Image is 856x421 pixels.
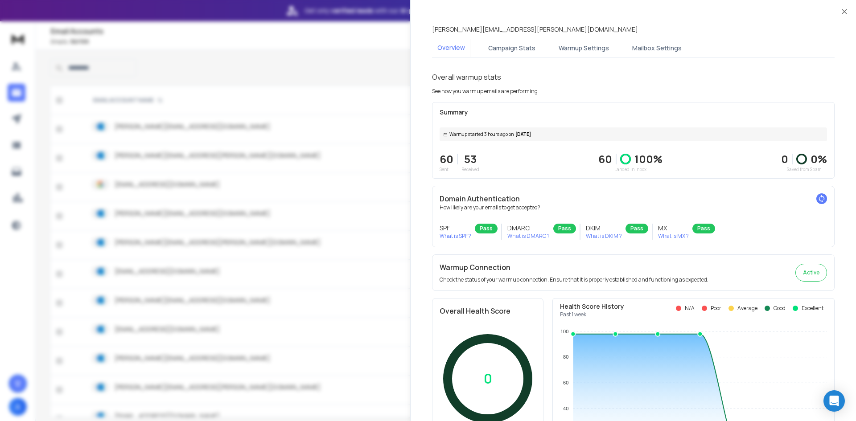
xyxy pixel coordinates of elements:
[598,166,663,173] p: Landed in Inbox
[598,152,612,166] p: 60
[781,151,788,166] strong: 0
[553,224,576,233] div: Pass
[432,25,638,34] p: [PERSON_NAME][EMAIL_ADDRESS][PERSON_NAME][DOMAIN_NAME]
[563,406,568,411] tspan: 40
[658,224,689,233] h3: MX
[627,38,687,58] button: Mailbox Settings
[475,224,498,233] div: Pass
[440,204,827,211] p: How likely are your emails to get accepted?
[461,166,479,173] p: Received
[484,371,492,387] p: 0
[449,131,514,138] span: Warmup started 3 hours ago on
[781,166,827,173] p: Saved from Spam
[586,233,622,240] p: What is DKIM ?
[440,233,471,240] p: What is SPF ?
[483,38,541,58] button: Campaign Stats
[774,305,786,312] p: Good
[658,233,689,240] p: What is MX ?
[811,152,827,166] p: 0 %
[432,38,470,58] button: Overview
[440,166,453,173] p: Sent
[560,329,568,334] tspan: 100
[440,127,827,141] div: [DATE]
[440,152,453,166] p: 60
[626,224,648,233] div: Pass
[823,390,845,412] div: Open Intercom Messenger
[440,276,708,283] p: Check the status of your warmup connection. Ensure that it is properly established and functionin...
[802,305,823,312] p: Excellent
[586,224,622,233] h3: DKIM
[563,354,568,360] tspan: 80
[440,224,471,233] h3: SPF
[795,264,827,282] button: Active
[692,224,715,233] div: Pass
[461,152,479,166] p: 53
[440,108,827,117] p: Summary
[432,88,538,95] p: See how you warmup emails are performing
[634,152,663,166] p: 100 %
[553,38,614,58] button: Warmup Settings
[685,305,695,312] p: N/A
[440,306,536,316] h2: Overall Health Score
[440,262,708,273] h2: Warmup Connection
[711,305,721,312] p: Poor
[432,72,501,82] h1: Overall warmup stats
[560,302,624,311] p: Health Score History
[440,193,827,204] h2: Domain Authentication
[563,380,568,385] tspan: 60
[507,224,550,233] h3: DMARC
[507,233,550,240] p: What is DMARC ?
[560,311,624,318] p: Past 1 week
[737,305,757,312] p: Average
